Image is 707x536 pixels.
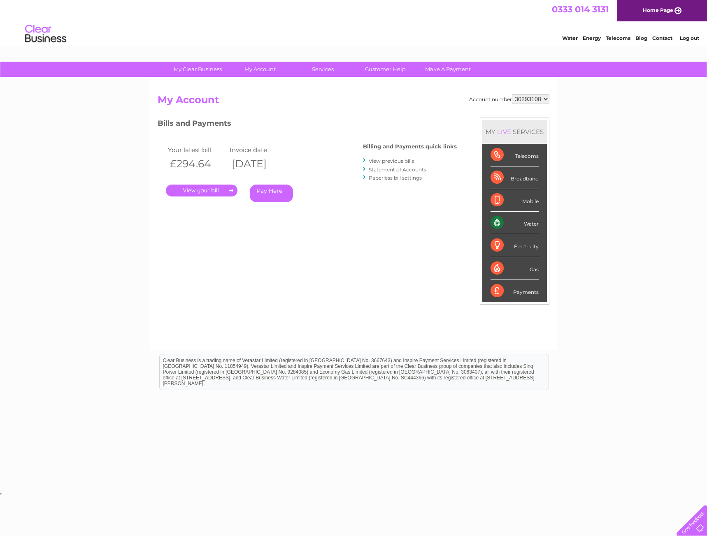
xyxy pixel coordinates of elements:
[289,62,357,77] a: Services
[369,158,414,164] a: View previous bills
[491,212,539,234] div: Water
[491,257,539,280] div: Gas
[166,185,237,196] a: .
[680,35,699,41] a: Log out
[166,144,228,155] td: Your latest bill
[164,62,232,77] a: My Clear Business
[369,175,422,181] a: Paperless bill settings
[250,185,293,202] a: Pay Here
[369,166,426,173] a: Statement of Accounts
[652,35,672,41] a: Contact
[606,35,630,41] a: Telecoms
[495,128,513,136] div: LIVE
[482,120,547,143] div: MY SERVICES
[562,35,578,41] a: Water
[158,94,549,110] h2: My Account
[491,280,539,302] div: Payments
[491,234,539,257] div: Electricity
[25,21,67,46] img: logo.png
[160,5,549,40] div: Clear Business is a trading name of Verastar Limited (registered in [GEOGRAPHIC_DATA] No. 3667643...
[552,4,609,14] a: 0333 014 3131
[469,94,549,104] div: Account number
[158,118,457,132] h3: Bills and Payments
[226,62,294,77] a: My Account
[635,35,647,41] a: Blog
[491,166,539,189] div: Broadband
[351,62,419,77] a: Customer Help
[228,155,289,172] th: [DATE]
[166,155,228,172] th: £294.64
[491,189,539,212] div: Mobile
[228,144,289,155] td: Invoice date
[491,144,539,166] div: Telecoms
[583,35,601,41] a: Energy
[363,143,457,150] h4: Billing and Payments quick links
[414,62,482,77] a: Make A Payment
